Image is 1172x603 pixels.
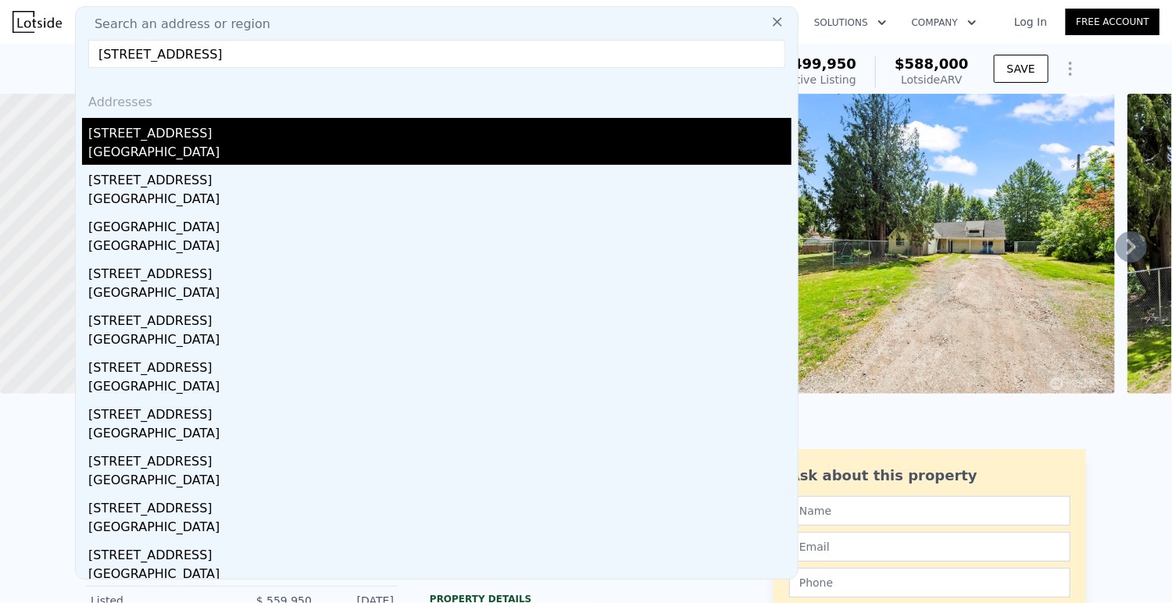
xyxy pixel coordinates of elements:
[88,518,791,540] div: [GEOGRAPHIC_DATA]
[88,540,791,565] div: [STREET_ADDRESS]
[995,14,1066,30] a: Log In
[88,493,791,518] div: [STREET_ADDRESS]
[88,565,791,587] div: [GEOGRAPHIC_DATA]
[88,305,791,330] div: [STREET_ADDRESS]
[88,212,791,237] div: [GEOGRAPHIC_DATA]
[88,40,785,68] input: Enter an address, city, region, neighborhood or zip code
[88,118,791,143] div: [STREET_ADDRESS]
[899,9,989,37] button: Company
[88,471,791,493] div: [GEOGRAPHIC_DATA]
[82,15,270,34] span: Search an address or region
[789,465,1070,487] div: Ask about this property
[88,143,791,165] div: [GEOGRAPHIC_DATA]
[88,190,791,212] div: [GEOGRAPHIC_DATA]
[789,568,1070,598] input: Phone
[783,73,856,86] span: Active Listing
[895,55,969,72] span: $588,000
[1066,9,1159,35] a: Free Account
[88,165,791,190] div: [STREET_ADDRESS]
[789,496,1070,526] input: Name
[88,237,791,259] div: [GEOGRAPHIC_DATA]
[88,399,791,424] div: [STREET_ADDRESS]
[88,446,791,471] div: [STREET_ADDRESS]
[88,330,791,352] div: [GEOGRAPHIC_DATA]
[82,80,791,118] div: Addresses
[783,55,857,72] span: $499,950
[88,352,791,377] div: [STREET_ADDRESS]
[88,284,791,305] div: [GEOGRAPHIC_DATA]
[802,9,899,37] button: Solutions
[88,259,791,284] div: [STREET_ADDRESS]
[13,11,62,33] img: Lotside
[895,72,969,87] div: Lotside ARV
[789,532,1070,562] input: Email
[88,424,791,446] div: [GEOGRAPHIC_DATA]
[88,377,791,399] div: [GEOGRAPHIC_DATA]
[715,94,1115,394] img: Sale: 149617197 Parcel: 100459646
[1055,53,1086,84] button: Show Options
[994,55,1049,83] button: SAVE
